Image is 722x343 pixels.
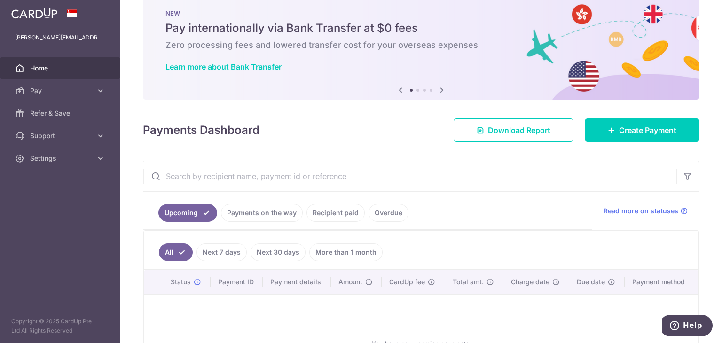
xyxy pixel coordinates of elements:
[171,277,191,287] span: Status
[453,277,484,287] span: Total amt.
[165,9,677,17] p: NEW
[159,243,193,261] a: All
[389,277,425,287] span: CardUp fee
[662,315,713,338] iframe: Opens a widget where you can find more information
[306,204,365,222] a: Recipient paid
[511,277,549,287] span: Charge date
[309,243,383,261] a: More than 1 month
[263,270,331,294] th: Payment details
[338,277,362,287] span: Amount
[211,270,263,294] th: Payment ID
[11,8,57,19] img: CardUp
[585,118,699,142] a: Create Payment
[604,206,688,216] a: Read more on statuses
[158,204,217,222] a: Upcoming
[15,33,105,42] p: [PERSON_NAME][EMAIL_ADDRESS][DOMAIN_NAME]
[30,63,92,73] span: Home
[165,39,677,51] h6: Zero processing fees and lowered transfer cost for your overseas expenses
[196,243,247,261] a: Next 7 days
[488,125,550,136] span: Download Report
[625,270,698,294] th: Payment method
[165,62,282,71] a: Learn more about Bank Transfer
[30,131,92,140] span: Support
[454,118,573,142] a: Download Report
[619,125,676,136] span: Create Payment
[369,204,408,222] a: Overdue
[30,86,92,95] span: Pay
[30,109,92,118] span: Refer & Save
[143,122,259,139] h4: Payments Dashboard
[30,154,92,163] span: Settings
[604,206,678,216] span: Read more on statuses
[577,277,605,287] span: Due date
[251,243,306,261] a: Next 30 days
[221,204,303,222] a: Payments on the way
[165,21,677,36] h5: Pay internationally via Bank Transfer at $0 fees
[143,161,676,191] input: Search by recipient name, payment id or reference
